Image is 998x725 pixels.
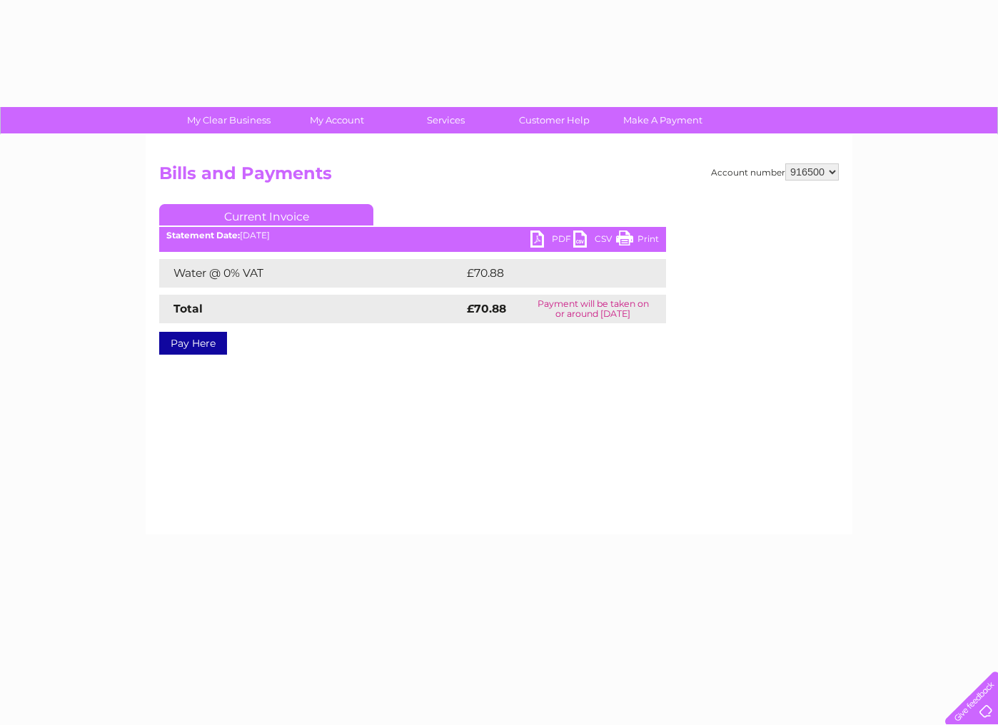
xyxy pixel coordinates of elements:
[711,163,839,181] div: Account number
[387,107,505,133] a: Services
[573,230,616,251] a: CSV
[170,107,288,133] a: My Clear Business
[467,302,506,315] strong: £70.88
[159,163,839,191] h2: Bills and Payments
[159,230,666,240] div: [DATE]
[616,230,659,251] a: Print
[530,230,573,251] a: PDF
[173,302,203,315] strong: Total
[604,107,722,133] a: Make A Payment
[520,295,666,323] td: Payment will be taken on or around [DATE]
[463,259,638,288] td: £70.88
[159,332,227,355] a: Pay Here
[166,230,240,240] b: Statement Date:
[159,204,373,225] a: Current Invoice
[278,107,396,133] a: My Account
[159,259,463,288] td: Water @ 0% VAT
[495,107,613,133] a: Customer Help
